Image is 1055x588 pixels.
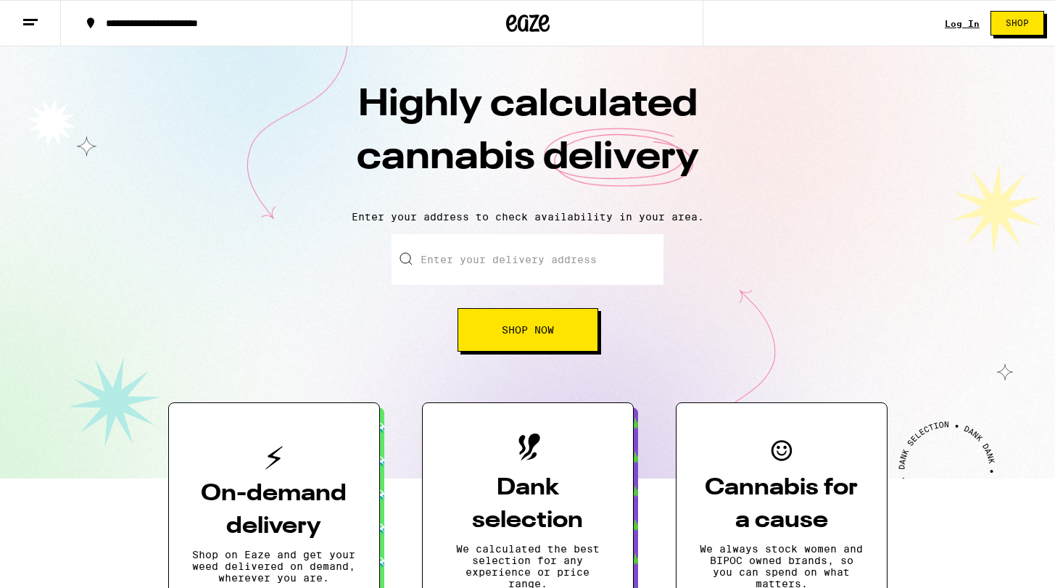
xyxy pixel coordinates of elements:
button: Shop Now [458,308,598,352]
p: Enter your address to check availability in your area. [15,211,1040,223]
button: Shop [990,11,1044,36]
span: Shop Now [502,325,554,335]
h3: Dank selection [446,472,610,537]
h1: Highly calculated cannabis delivery [274,79,782,199]
h3: On-demand delivery [192,478,356,543]
a: Shop [980,11,1055,36]
span: Shop [1006,19,1029,28]
h3: Cannabis for a cause [700,472,864,537]
input: Enter your delivery address [392,234,663,285]
p: Shop on Eaze and get your weed delivered on demand, wherever you are. [192,549,356,584]
a: Log In [945,19,980,28]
